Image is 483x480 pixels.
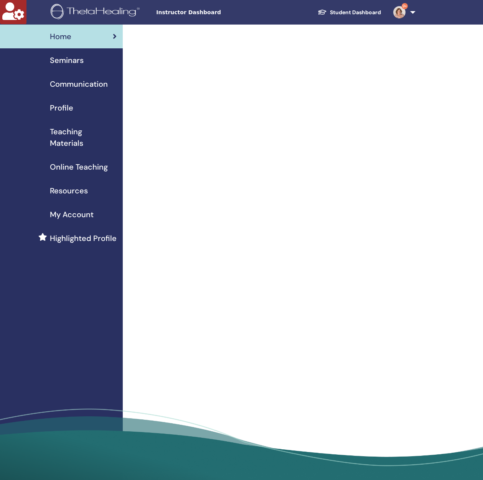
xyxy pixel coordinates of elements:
[50,209,94,220] span: My Account
[50,102,73,114] span: Profile
[50,78,108,90] span: Communication
[50,54,84,66] span: Seminars
[50,185,88,196] span: Resources
[50,126,117,149] span: Teaching Materials
[402,3,408,9] span: 9+
[51,4,142,21] img: logo.png
[50,31,71,42] span: Home
[312,5,387,20] a: Student Dashboard
[318,9,327,15] img: graduation-cap-white.svg
[156,8,271,16] span: Instructor Dashboard
[50,161,108,173] span: Online Teaching
[50,233,117,244] span: Highlighted Profile
[393,6,406,18] img: default.jpg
